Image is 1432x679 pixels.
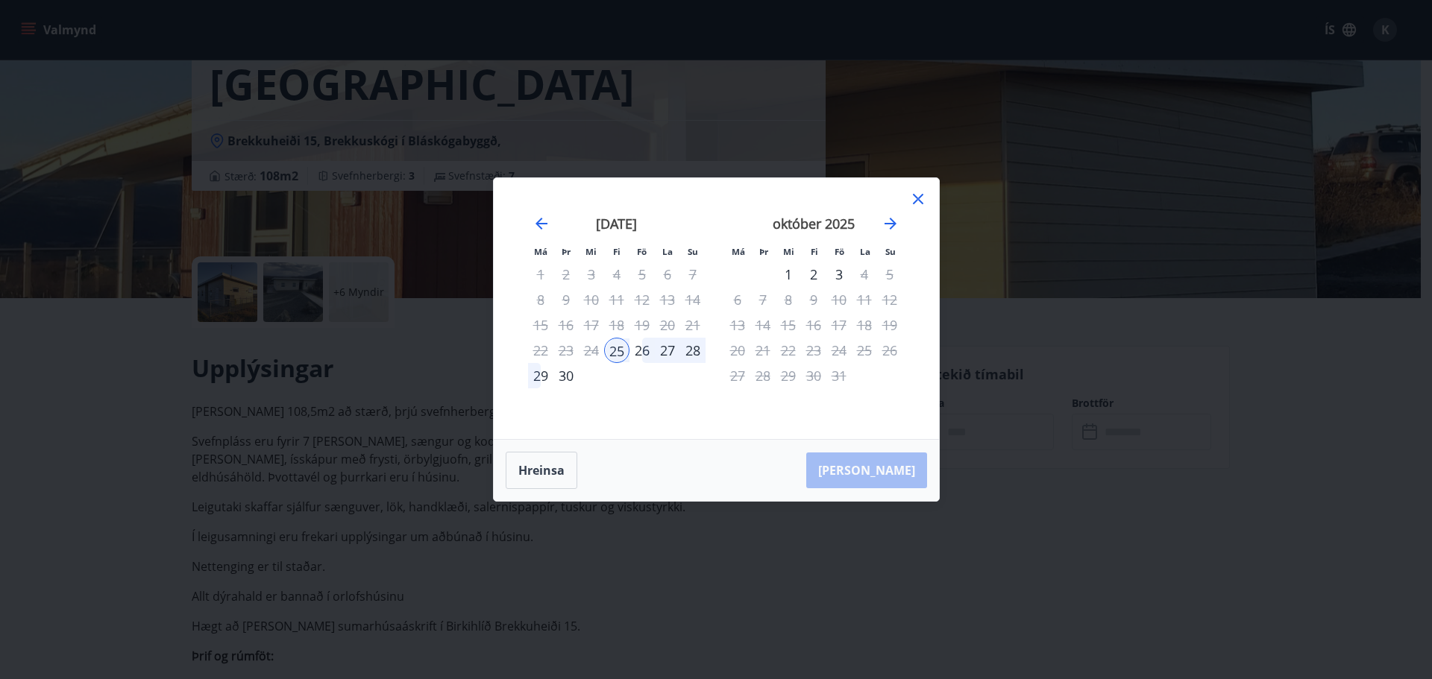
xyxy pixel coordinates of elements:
[776,287,801,312] td: Not available. miðvikudagur, 8. október 2025
[604,287,629,312] td: Not available. fimmtudagur, 11. september 2025
[826,287,852,312] td: Not available. föstudagur, 10. október 2025
[852,312,877,338] td: Not available. laugardagur, 18. október 2025
[553,312,579,338] td: Not available. þriðjudagur, 16. september 2025
[528,363,553,388] td: Choose mánudagur, 29. september 2025 as your check-out date. It’s available.
[585,246,597,257] small: Mi
[835,246,844,257] small: Fö
[680,338,706,363] div: 28
[776,262,801,287] td: Choose miðvikudagur, 1. október 2025 as your check-out date. It’s available.
[596,215,637,233] strong: [DATE]
[885,246,896,257] small: Su
[655,287,680,312] td: Not available. laugardagur, 13. september 2025
[725,287,750,312] td: Not available. mánudagur, 6. október 2025
[852,338,877,363] td: Not available. laugardagur, 25. október 2025
[680,262,706,287] td: Not available. sunnudagur, 7. september 2025
[528,262,553,287] td: Not available. mánudagur, 1. september 2025
[579,338,604,363] td: Not available. miðvikudagur, 24. september 2025
[655,312,680,338] td: Not available. laugardagur, 20. september 2025
[801,262,826,287] td: Choose fimmtudagur, 2. október 2025 as your check-out date. It’s available.
[579,262,604,287] td: Not available. miðvikudagur, 3. september 2025
[604,338,629,363] div: 25
[776,363,801,388] td: Not available. miðvikudagur, 29. október 2025
[604,312,629,338] td: Not available. fimmtudagur, 18. september 2025
[759,246,768,257] small: Þr
[801,312,826,338] td: Not available. fimmtudagur, 16. október 2025
[801,338,826,363] td: Not available. fimmtudagur, 23. október 2025
[629,287,655,312] td: Not available. föstudagur, 12. september 2025
[553,338,579,363] td: Not available. þriðjudagur, 23. september 2025
[655,262,680,287] td: Not available. laugardagur, 6. september 2025
[680,287,706,312] td: Not available. sunnudagur, 14. september 2025
[528,338,553,363] td: Not available. mánudagur, 22. september 2025
[662,246,673,257] small: La
[528,287,553,312] td: Not available. mánudagur, 8. september 2025
[553,287,579,312] td: Not available. þriðjudagur, 9. september 2025
[882,215,899,233] div: Move forward to switch to the next month.
[826,338,852,363] div: Aðeins útritun í boði
[655,338,680,363] td: Choose laugardagur, 27. september 2025 as your check-out date. It’s available.
[877,262,902,287] td: Not available. sunnudagur, 5. október 2025
[801,363,826,388] td: Not available. fimmtudagur, 30. október 2025
[680,338,706,363] td: Choose sunnudagur, 28. september 2025 as your check-out date. It’s available.
[562,246,571,257] small: Þr
[725,338,750,363] td: Not available. mánudagur, 20. október 2025
[801,262,826,287] div: 2
[629,262,655,287] td: Not available. föstudagur, 5. september 2025
[750,287,776,312] td: Not available. þriðjudagur, 7. október 2025
[826,338,852,363] td: Not available. föstudagur, 24. október 2025
[629,312,655,338] div: Aðeins útritun í boði
[528,312,553,338] td: Not available. mánudagur, 15. september 2025
[783,246,794,257] small: Mi
[801,287,826,312] td: Not available. fimmtudagur, 9. október 2025
[629,338,655,363] td: Choose föstudagur, 26. september 2025 as your check-out date. It’s available.
[811,246,818,257] small: Fi
[629,287,655,312] div: Aðeins útritun í boði
[725,312,750,338] td: Not available. mánudagur, 13. október 2025
[579,312,604,338] td: Not available. miðvikudagur, 17. september 2025
[826,262,852,287] div: Aðeins útritun í boði
[579,287,604,312] td: Not available. miðvikudagur, 10. september 2025
[688,246,698,257] small: Su
[528,363,553,388] div: 29
[553,363,579,388] div: 30
[629,312,655,338] td: Not available. föstudagur, 19. september 2025
[776,262,801,287] div: 1
[750,338,776,363] td: Not available. þriðjudagur, 21. október 2025
[852,262,877,287] td: Not available. laugardagur, 4. október 2025
[604,262,629,287] td: Not available. fimmtudagur, 4. september 2025
[732,246,745,257] small: Má
[553,262,579,287] td: Not available. þriðjudagur, 2. september 2025
[773,215,855,233] strong: október 2025
[826,262,852,287] td: Choose föstudagur, 3. október 2025 as your check-out date. It’s available.
[725,363,750,388] td: Not available. mánudagur, 27. október 2025
[629,338,655,363] div: 26
[680,312,706,338] td: Not available. sunnudagur, 21. september 2025
[860,246,870,257] small: La
[512,196,921,421] div: Calendar
[506,452,577,489] button: Hreinsa
[655,338,680,363] div: 27
[826,363,852,388] div: Aðeins útritun í boði
[637,246,647,257] small: Fö
[533,215,550,233] div: Move backward to switch to the previous month.
[877,338,902,363] td: Not available. sunnudagur, 26. október 2025
[613,246,621,257] small: Fi
[629,262,655,287] div: Aðeins útritun í boði
[750,312,776,338] td: Not available. þriðjudagur, 14. október 2025
[553,363,579,388] td: Choose þriðjudagur, 30. september 2025 as your check-out date. It’s available.
[852,287,877,312] td: Not available. laugardagur, 11. október 2025
[877,287,902,312] td: Not available. sunnudagur, 12. október 2025
[750,363,776,388] td: Not available. þriðjudagur, 28. október 2025
[776,338,801,363] td: Not available. miðvikudagur, 22. október 2025
[826,312,852,338] td: Not available. föstudagur, 17. október 2025
[826,363,852,388] td: Not available. föstudagur, 31. október 2025
[877,312,902,338] td: Not available. sunnudagur, 19. október 2025
[534,246,547,257] small: Má
[776,312,801,338] td: Not available. miðvikudagur, 15. október 2025
[604,338,629,363] td: Selected as start date. fimmtudagur, 25. september 2025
